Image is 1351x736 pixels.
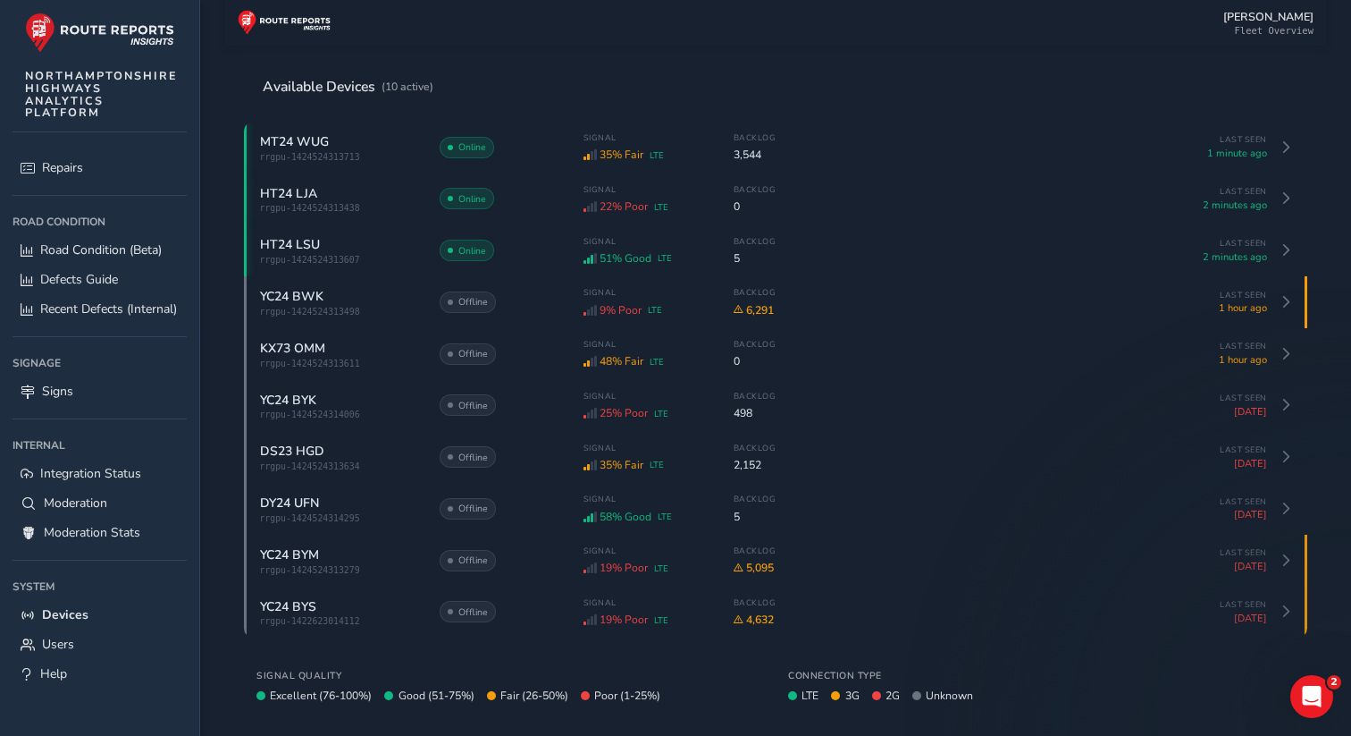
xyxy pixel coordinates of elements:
span: rrgpu-1424524313634 [260,461,421,471]
span: 3G [845,689,860,703]
span: LTE [648,304,662,316]
span: Signal [583,494,709,504]
a: Moderation [13,488,187,518]
span: YC24 BYK [260,392,316,409]
span: Offline [458,451,488,464]
span: LTE [658,252,672,264]
span: Backlog [734,184,776,195]
span: LTE [650,459,664,470]
span: LTE [654,563,668,574]
span: Road Condition (Beta) [40,241,162,258]
span: Users [42,636,74,653]
div: [PERSON_NAME] [1223,9,1313,24]
span: LTE [654,614,668,626]
span: HT24 LJA [260,185,317,202]
span: [DATE] [1178,457,1267,470]
span: Signal [583,443,709,453]
span: Backlog [734,546,776,556]
span: Defects Guide [40,271,118,288]
div: Connection Type [788,669,1295,682]
span: 22% Poor [600,199,648,214]
span: YC24 BWK [260,288,323,305]
span: YC24 BYS [260,598,316,615]
span: 3,544 [734,148,776,162]
a: Road Condition (Beta) [13,235,187,265]
span: rrgpu-1424524313611 [260,359,421,368]
span: 58% Good [600,510,651,524]
span: Help [40,665,67,682]
div: Fleet Overview [1234,25,1313,36]
span: 498 [734,406,776,420]
span: Offline [458,399,488,412]
span: Offline [458,295,488,309]
span: 5 [734,251,776,266]
span: DY24 UFN [260,495,319,512]
span: rrgpu-1424524313279 [260,565,421,575]
span: rrgpu-1422623014112 [260,616,421,626]
span: 5,095 [734,561,776,575]
span: 5 [734,510,776,524]
span: Online [458,140,486,154]
span: LTE [654,408,668,419]
div: Signal Quality [256,669,763,682]
span: 2 [1327,675,1341,689]
span: rrgpu-1424524314295 [260,513,421,523]
span: Signs [42,383,73,400]
span: [DATE] [1178,508,1267,521]
span: Fair (26-50%) [500,689,568,703]
span: LTE [801,689,818,703]
span: Offline [458,554,488,567]
a: Users [13,630,187,659]
span: Last Seen [1178,496,1267,507]
span: Backlog [734,339,776,350]
span: Last Seen [1178,290,1267,300]
span: Last Seen [1178,341,1267,351]
span: Good (51-75%) [399,689,474,703]
span: Last Seen [1178,393,1267,403]
span: 25% Poor [600,406,648,420]
span: 35% Fair [600,458,643,472]
span: LTE [650,149,664,161]
span: Online [458,192,486,206]
span: Last Seen [1178,238,1267,249]
span: 2G [885,689,900,703]
span: 35% Fair [600,148,643,162]
span: Moderation Stats [44,524,140,541]
span: 48% Fair [600,354,643,368]
span: 4,632 [734,613,776,627]
a: Integration Status [13,459,187,488]
span: 19% Poor [600,561,648,575]
div: Road Condition [13,208,187,235]
span: Backlog [734,236,776,247]
span: Last Seen [1178,547,1267,558]
div: System [13,573,187,600]
a: Signs [13,376,187,406]
span: Online [458,244,486,258]
span: Signal [583,339,709,350]
span: Last Seen [1178,444,1267,455]
a: Help [13,659,187,689]
span: 2 minutes ago [1178,250,1267,264]
span: Backlog [734,287,776,298]
span: Offline [458,502,488,515]
a: Moderation Stats [13,518,187,547]
span: KX73 OMM [260,340,325,357]
span: 19% Poor [600,613,648,627]
a: Repairs [13,153,187,182]
span: 1 minute ago [1178,147,1267,160]
img: rr logo [25,13,174,53]
span: LTE [654,201,668,213]
iframe: Intercom live chat [1290,675,1333,718]
a: Defects Guide [13,265,187,294]
span: Last Seen [1178,134,1267,145]
span: 0 [734,354,776,368]
span: Backlog [734,443,776,453]
span: Recent Defects (Internal) [40,300,177,317]
img: rr logo [238,10,331,35]
span: YC24 BYM [260,546,319,563]
span: DS23 HGD [260,443,324,460]
span: Signal [583,546,709,556]
span: LTE [650,356,664,368]
span: Signal [583,391,709,402]
span: Offline [458,605,488,619]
